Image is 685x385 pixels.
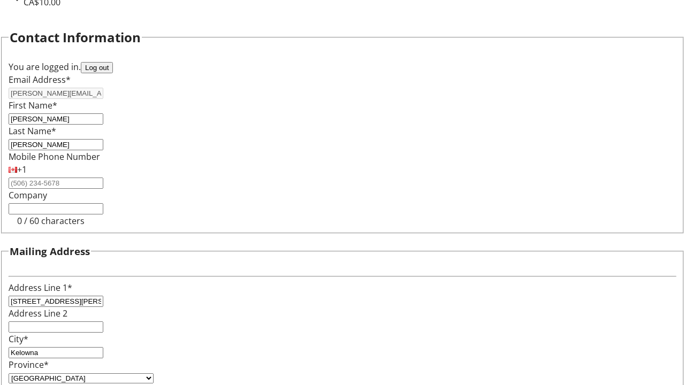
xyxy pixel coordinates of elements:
label: City* [9,333,28,345]
label: Mobile Phone Number [9,151,100,163]
label: Last Name* [9,125,56,137]
label: Company [9,189,47,201]
label: First Name* [9,99,57,111]
button: Log out [81,62,113,73]
div: You are logged in. [9,60,676,73]
input: City [9,347,103,358]
input: (506) 234-5678 [9,178,103,189]
tr-character-limit: 0 / 60 characters [17,215,85,227]
h2: Contact Information [10,28,141,47]
label: Address Line 1* [9,282,72,294]
h3: Mailing Address [10,244,90,259]
label: Address Line 2 [9,307,67,319]
input: Address [9,296,103,307]
label: Province* [9,359,49,371]
label: Email Address* [9,74,71,86]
